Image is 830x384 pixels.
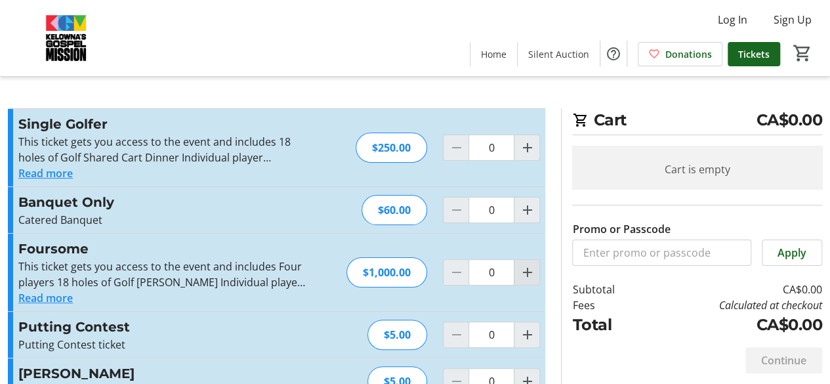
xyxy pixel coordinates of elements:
span: Log In [718,12,747,28]
input: Foursome Quantity [468,259,514,286]
div: This ticket gets you access to the event and includes Four players 18 holes of Golf [PERSON_NAME]... [18,259,305,290]
p: Putting Contest ticket [18,337,305,352]
td: CA$0.00 [645,313,822,337]
td: Total [572,313,644,337]
span: Silent Auction [528,47,589,61]
button: Sign Up [763,9,822,30]
td: Subtotal [572,282,644,297]
a: Silent Auction [518,42,600,66]
input: Enter promo or passcode [572,240,751,266]
div: $5.00 [367,320,427,350]
h2: Cart [572,108,822,135]
button: Log In [707,9,758,30]
span: Home [481,47,507,61]
button: Cart [791,41,814,65]
button: Increment by one [514,322,539,347]
span: Apply [778,245,806,261]
button: Help [600,41,627,67]
div: $60.00 [362,195,427,225]
span: Tickets [738,47,770,61]
button: Increment by one [514,260,539,285]
h3: Putting Contest [18,317,305,337]
label: Promo or Passcode [572,221,670,237]
button: Read more [18,165,73,181]
div: $1,000.00 [346,257,427,288]
span: Donations [665,47,712,61]
input: Single Golfer Quantity [468,135,514,161]
input: Banquet Only Quantity [468,197,514,223]
div: This ticket gets you access to the event and includes 18 holes of Golf Shared Cart Dinner Individ... [18,134,305,165]
td: CA$0.00 [645,282,822,297]
h3: [PERSON_NAME] [18,364,305,383]
span: CA$0.00 [756,108,822,132]
a: Donations [638,42,722,66]
div: Cart is empty [572,146,822,193]
div: Catered Banquet [18,212,305,228]
td: Fees [572,297,644,313]
button: Increment by one [514,198,539,223]
button: Read more [18,290,73,306]
button: Apply [762,240,822,266]
span: Sign Up [774,12,812,28]
img: Kelowna's Gospel Mission's Logo [8,5,125,71]
h3: Foursome [18,239,305,259]
a: Home [470,42,517,66]
td: Calculated at checkout [645,297,822,313]
div: $250.00 [356,133,427,163]
button: Increment by one [514,135,539,160]
h3: Single Golfer [18,114,305,134]
input: Putting Contest Quantity [468,322,514,348]
h3: Banquet Only [18,192,305,212]
a: Tickets [728,42,780,66]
